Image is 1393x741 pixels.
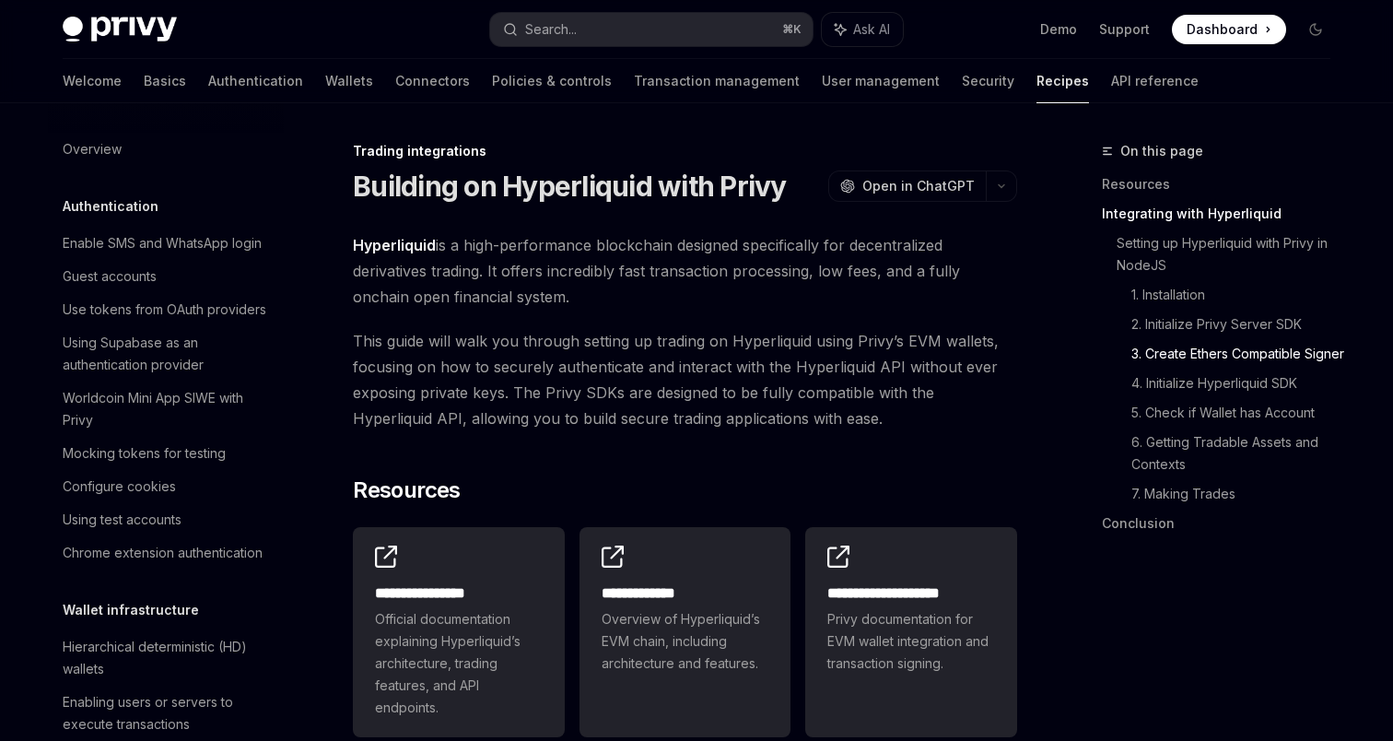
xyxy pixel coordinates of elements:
a: Hierarchical deterministic (HD) wallets [48,630,284,686]
span: is a high-performance blockchain designed specifically for decentralized derivatives trading. It ... [353,232,1017,310]
a: Demo [1040,20,1077,39]
a: **** **** **** *****Privy documentation for EVM wallet integration and transaction signing. [805,527,1017,737]
a: 6. Getting Tradable Assets and Contexts [1131,428,1345,479]
a: Recipes [1036,59,1089,103]
span: This guide will walk you through setting up trading on Hyperliquid using Privy’s EVM wallets, foc... [353,328,1017,431]
a: 2. Initialize Privy Server SDK [1131,310,1345,339]
a: Basics [144,59,186,103]
a: 3. Create Ethers Compatible Signer [1131,339,1345,369]
a: Using Supabase as an authentication provider [48,326,284,382]
h5: Wallet infrastructure [63,599,199,621]
a: Enabling users or servers to execute transactions [48,686,284,741]
a: User management [822,59,940,103]
span: Official documentation explaining Hyperliquid’s architecture, trading features, and API endpoints. [375,608,543,719]
img: dark logo [63,17,177,42]
div: Use tokens from OAuth providers [63,299,266,321]
div: Using Supabase as an authentication provider [63,332,273,376]
h5: Authentication [63,195,158,218]
a: Hyperliquid [353,236,436,255]
div: Worldcoin Mini App SIWE with Privy [63,387,273,431]
a: 4. Initialize Hyperliquid SDK [1131,369,1345,398]
span: Overview of Hyperliquid’s EVM chain, including architecture and features. [602,608,769,675]
a: Security [962,59,1014,103]
a: Conclusion [1102,509,1345,538]
button: Ask AI [822,13,903,46]
span: Privy documentation for EVM wallet integration and transaction signing. [827,608,995,675]
a: API reference [1111,59,1199,103]
a: Transaction management [634,59,800,103]
div: Search... [525,18,577,41]
a: Worldcoin Mini App SIWE with Privy [48,382,284,437]
div: Trading integrations [353,142,1017,160]
a: **** **** **** *Official documentation explaining Hyperliquid’s architecture, trading features, a... [353,527,565,737]
a: Integrating with Hyperliquid [1102,199,1345,229]
a: Guest accounts [48,260,284,293]
div: Chrome extension authentication [63,542,263,564]
div: Configure cookies [63,476,176,498]
a: 1. Installation [1131,280,1345,310]
a: Policies & controls [492,59,612,103]
a: Dashboard [1172,15,1286,44]
div: Hierarchical deterministic (HD) wallets [63,636,273,680]
a: Support [1099,20,1150,39]
a: Use tokens from OAuth providers [48,293,284,326]
span: Open in ChatGPT [862,177,975,195]
a: Connectors [395,59,470,103]
div: Guest accounts [63,265,157,288]
h1: Building on Hyperliquid with Privy [353,170,787,203]
span: Ask AI [853,20,890,39]
button: Search...⌘K [490,13,813,46]
div: Enable SMS and WhatsApp login [63,232,262,254]
span: Resources [353,476,461,505]
a: Using test accounts [48,503,284,536]
button: Open in ChatGPT [828,171,986,202]
div: Using test accounts [63,509,181,531]
div: Mocking tokens for testing [63,442,226,465]
a: Mocking tokens for testing [48,437,284,470]
a: Configure cookies [48,470,284,503]
span: ⌘ K [782,22,802,37]
a: Enable SMS and WhatsApp login [48,227,284,260]
a: Overview [48,133,284,166]
div: Enabling users or servers to execute transactions [63,691,273,735]
a: 5. Check if Wallet has Account [1131,398,1345,428]
a: 7. Making Trades [1131,479,1345,509]
a: Resources [1102,170,1345,199]
a: Setting up Hyperliquid with Privy in NodeJS [1117,229,1345,280]
span: Dashboard [1187,20,1258,39]
a: Chrome extension authentication [48,536,284,570]
a: Welcome [63,59,122,103]
a: Authentication [208,59,303,103]
div: Overview [63,138,122,160]
a: **** **** ***Overview of Hyperliquid’s EVM chain, including architecture and features. [579,527,791,737]
span: On this page [1120,140,1203,162]
a: Wallets [325,59,373,103]
button: Toggle dark mode [1301,15,1330,44]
